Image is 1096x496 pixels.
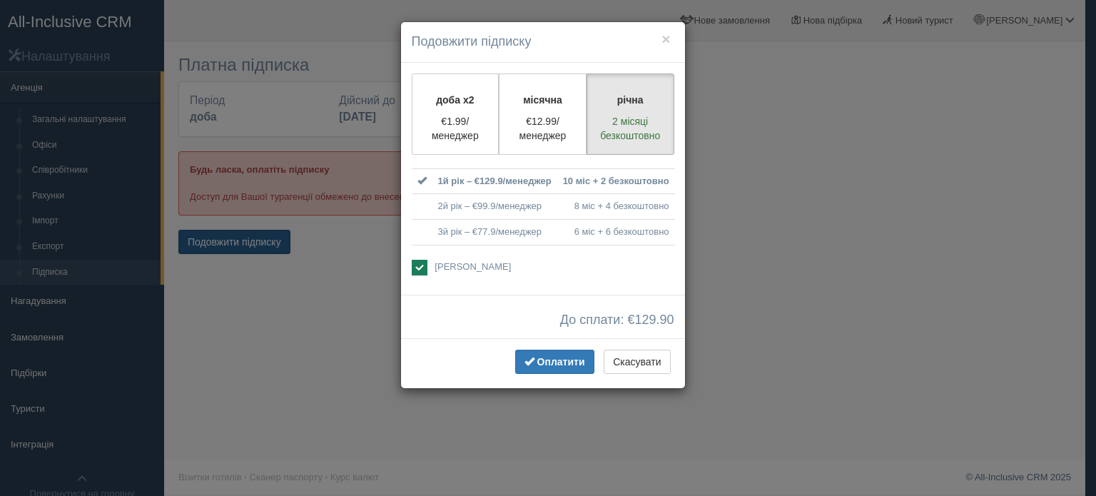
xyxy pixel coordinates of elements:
[537,356,585,368] span: Оплатити
[557,168,675,194] td: 10 міс + 2 безкоштовно
[557,219,675,245] td: 6 міс + 6 безкоштовно
[604,350,670,374] button: Скасувати
[560,313,674,328] span: До сплати: €
[421,114,490,143] p: €1.99/менеджер
[508,93,577,107] p: місячна
[432,168,557,194] td: 1й рік – €129.9/менеджер
[557,194,675,220] td: 8 міс + 4 безкоштовно
[412,33,674,51] h4: Подовжити підписку
[432,194,557,220] td: 2й рік – €99.9/менеджер
[421,93,490,107] p: доба x2
[508,114,577,143] p: €12.99/менеджер
[435,261,511,272] span: [PERSON_NAME]
[515,350,594,374] button: Оплатити
[596,114,665,143] p: 2 місяці безкоштовно
[596,93,665,107] p: річна
[661,31,670,46] button: ×
[432,219,557,245] td: 3й рік – €77.9/менеджер
[634,313,674,327] span: 129.90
